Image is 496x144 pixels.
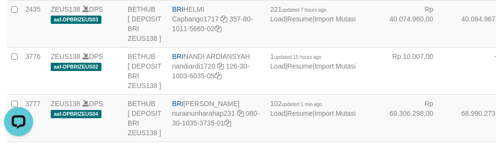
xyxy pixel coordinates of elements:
[270,15,285,23] a: Load
[270,62,285,70] a: Load
[124,47,168,94] td: BETHUB [ DEPOSIT BRI ZEUS138 ]
[315,15,356,23] a: Import Mutasi
[287,62,313,70] a: Resume
[287,109,313,117] a: Resume
[270,5,326,13] span: 221
[274,54,321,60] span: updated 15 hours ago
[4,4,33,33] button: Open LiveChat chat widget
[51,100,80,108] a: ZEUS138
[315,109,356,117] a: Import Mutasi
[21,47,47,94] td: 3776
[47,94,124,142] td: DPS
[237,109,244,117] a: Copy nurainunharahap231 to clipboard
[172,109,235,117] a: nurainunharahap231
[124,94,168,142] td: BETHUB [ DEPOSIT BRI ZEUS138 ]
[21,94,47,142] td: 3777
[270,53,356,70] span: | |
[270,100,356,117] span: | |
[282,102,322,107] span: updated 1 min ago
[377,94,448,142] td: Rp 69.306.298,00
[51,16,101,24] span: aaf-DPBRIZEUS03
[47,47,124,94] td: DPS
[287,15,313,23] a: Resume
[215,25,221,33] a: Copy 357801011566502 to clipboard
[172,100,183,108] span: BRI
[217,62,224,70] a: Copy nandiardi1720 to clipboard
[168,94,266,142] td: [PERSON_NAME] 080-30-1035-3735-01
[315,62,356,70] a: Import Mutasi
[224,119,231,127] a: Copy 080301035373501 to clipboard
[172,5,183,13] span: BRI
[168,47,266,94] td: NANDI ARDIANSYAH 126-30-1003-6035-05
[377,47,448,94] td: Rp 10.007,00
[270,5,356,23] span: | |
[282,7,327,13] span: updated 7 hours ago
[172,15,219,23] a: Capbango1717
[270,109,285,117] a: Load
[51,53,80,60] a: ZEUS138
[51,5,80,13] a: ZEUS138
[172,62,216,70] a: nandiardi1720
[51,63,101,71] span: aaf-DPBRIZEUS02
[221,15,228,23] a: Copy Capbango1717 to clipboard
[51,110,101,118] span: aaf-DPBRIZEUS04
[215,72,221,80] a: Copy 126301003603505 to clipboard
[270,53,321,60] span: 1
[172,53,183,60] span: BRI
[270,100,322,108] span: 102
